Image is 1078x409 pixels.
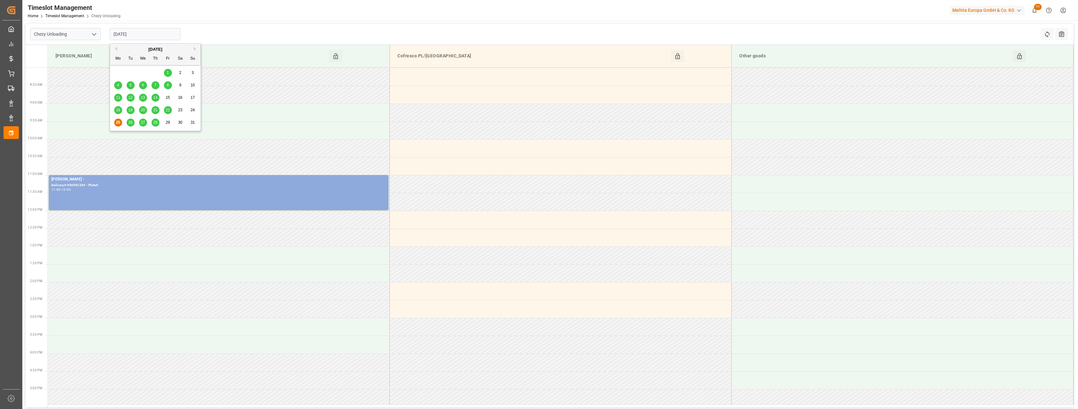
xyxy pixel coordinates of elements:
div: We [139,55,147,63]
span: 9:30 AM [30,119,42,122]
button: Melitta Europa GmbH & Co. KG [950,4,1027,16]
div: Cofresco PL/[GEOGRAPHIC_DATA] [395,50,671,62]
span: 13 [141,95,145,100]
span: 23 [178,108,182,112]
span: 4 [117,83,119,87]
div: Mo [114,55,122,63]
button: Help Center [1042,3,1056,18]
div: Delivery#:400052204 - Plate#: [51,183,386,188]
span: 4:00 PM [30,351,42,354]
div: [PERSON_NAME] [53,50,329,62]
span: 11 [1034,4,1042,10]
span: 8 [167,83,169,87]
div: Choose Thursday, August 21st, 2025 [151,106,159,114]
span: 17 [190,95,195,100]
div: Choose Wednesday, August 6th, 2025 [139,81,147,89]
span: 30 [178,120,182,125]
div: Choose Sunday, August 3rd, 2025 [189,69,197,77]
span: 11 [116,95,120,100]
div: Choose Tuesday, August 26th, 2025 [127,119,135,127]
input: DD-MM-YYYY [110,28,181,40]
div: Choose Friday, August 15th, 2025 [164,94,172,102]
div: Choose Saturday, August 16th, 2025 [176,94,184,102]
a: Timeslot Management [45,14,84,18]
input: Type to search/select [30,28,101,40]
span: 16 [178,95,182,100]
span: 31 [190,120,195,125]
span: 2 [179,70,181,75]
div: Choose Sunday, August 31st, 2025 [189,119,197,127]
div: Tu [127,55,135,63]
div: Choose Friday, August 29th, 2025 [164,119,172,127]
span: 12:30 PM [28,226,42,229]
div: Choose Sunday, August 17th, 2025 [189,94,197,102]
span: 22 [166,108,170,112]
span: 4:30 PM [30,369,42,372]
span: 27 [141,120,145,125]
div: [PERSON_NAME] - [51,176,386,183]
span: 3:30 PM [30,333,42,336]
div: Choose Monday, August 25th, 2025 [114,119,122,127]
div: Choose Saturday, August 2nd, 2025 [176,69,184,77]
button: show 11 new notifications [1027,3,1042,18]
div: Su [189,55,197,63]
span: 29 [166,120,170,125]
span: 28 [153,120,157,125]
div: Choose Sunday, August 10th, 2025 [189,81,197,89]
div: Choose Tuesday, August 12th, 2025 [127,94,135,102]
span: 25 [116,120,120,125]
div: Th [151,55,159,63]
span: 5:00 PM [30,386,42,390]
div: Choose Saturday, August 9th, 2025 [176,81,184,89]
div: Choose Thursday, August 7th, 2025 [151,81,159,89]
span: 14 [153,95,157,100]
span: 1:30 PM [30,261,42,265]
span: 26 [128,120,132,125]
span: 7 [154,83,157,87]
div: Choose Wednesday, August 13th, 2025 [139,94,147,102]
span: 9:00 AM [30,101,42,104]
div: Choose Tuesday, August 5th, 2025 [127,81,135,89]
div: Choose Sunday, August 24th, 2025 [189,106,197,114]
div: Choose Monday, August 4th, 2025 [114,81,122,89]
span: 12:00 PM [28,208,42,211]
span: 10:30 AM [28,154,42,158]
span: 5 [129,83,132,87]
span: 24 [190,108,195,112]
span: 11:30 AM [28,190,42,194]
div: Choose Saturday, August 30th, 2025 [176,119,184,127]
span: 10:00 AM [28,136,42,140]
div: Timeslot Management [28,3,121,12]
div: 12:00 [62,188,71,191]
span: 1:00 PM [30,244,42,247]
div: Choose Monday, August 11th, 2025 [114,94,122,102]
button: Previous Month [113,47,117,51]
div: Sa [176,55,184,63]
span: 20 [141,108,145,112]
span: 21 [153,108,157,112]
button: Next Month [194,47,198,51]
div: Choose Thursday, August 14th, 2025 [151,94,159,102]
a: Home [28,14,38,18]
span: 8:30 AM [30,83,42,86]
div: Choose Wednesday, August 20th, 2025 [139,106,147,114]
span: 2:00 PM [30,279,42,283]
div: Choose Friday, August 22nd, 2025 [164,106,172,114]
div: Choose Friday, August 8th, 2025 [164,81,172,89]
span: 12 [128,95,132,100]
div: 11:00 [51,188,61,191]
span: 9 [179,83,181,87]
div: - [61,188,62,191]
div: Choose Wednesday, August 27th, 2025 [139,119,147,127]
span: 18 [116,108,120,112]
span: 10 [190,83,195,87]
button: open menu [89,29,99,39]
div: Choose Saturday, August 23rd, 2025 [176,106,184,114]
div: Choose Tuesday, August 19th, 2025 [127,106,135,114]
div: [DATE] [110,46,201,53]
div: Melitta Europa GmbH & Co. KG [950,6,1025,15]
span: 15 [166,95,170,100]
div: Choose Thursday, August 28th, 2025 [151,119,159,127]
span: 11:00 AM [28,172,42,176]
div: Fr [164,55,172,63]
